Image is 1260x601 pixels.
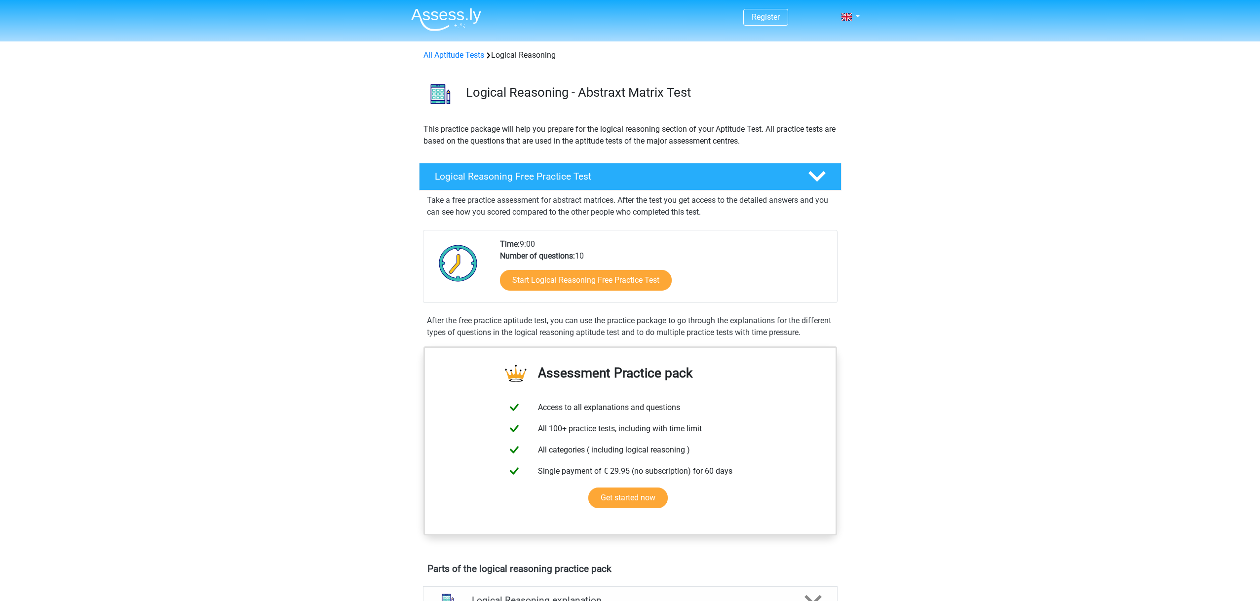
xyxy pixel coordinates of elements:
b: Time: [500,239,520,249]
a: Logical Reasoning Free Practice Test [415,163,845,190]
img: Clock [433,238,483,288]
p: Take a free practice assessment for abstract matrices. After the test you get access to the detai... [427,194,834,218]
img: logical reasoning [420,73,461,115]
img: Assessly [411,8,481,31]
h4: Logical Reasoning Free Practice Test [435,171,792,182]
a: All Aptitude Tests [423,50,484,60]
h3: Logical Reasoning - Abstraxt Matrix Test [466,85,834,100]
a: Get started now [588,488,668,508]
a: Start Logical Reasoning Free Practice Test [500,270,672,291]
h4: Parts of the logical reasoning practice pack [427,563,833,574]
div: After the free practice aptitude test, you can use the practice package to go through the explana... [423,315,838,338]
a: Register [752,12,780,22]
div: Logical Reasoning [420,49,841,61]
b: Number of questions: [500,251,575,261]
p: This practice package will help you prepare for the logical reasoning section of your Aptitude Te... [423,123,837,147]
div: 9:00 10 [493,238,837,302]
